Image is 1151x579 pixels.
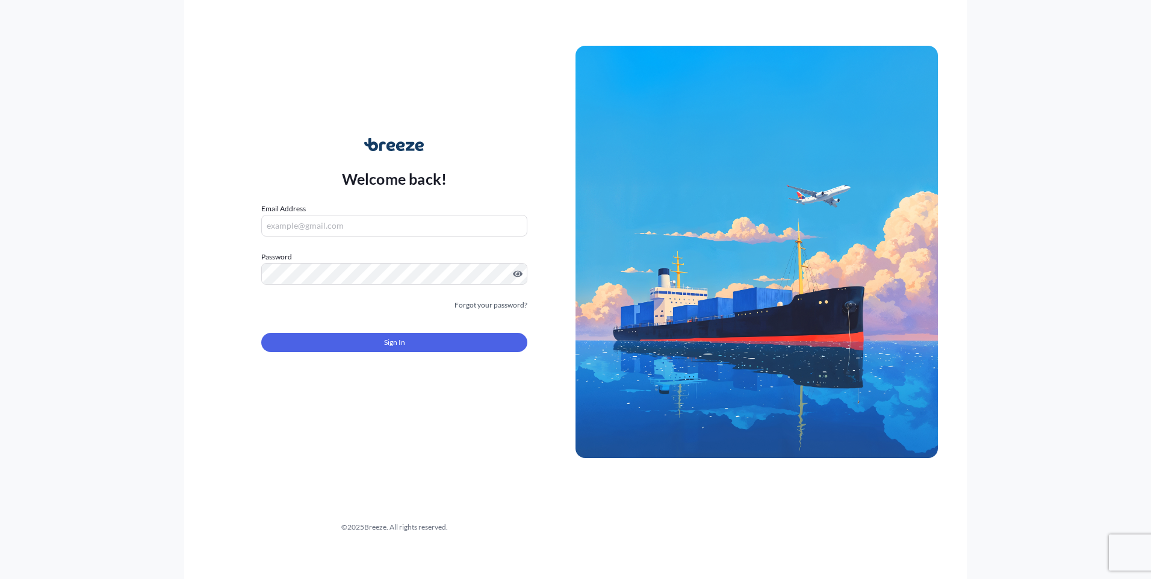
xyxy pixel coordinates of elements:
[261,251,527,263] label: Password
[384,336,405,348] span: Sign In
[342,169,447,188] p: Welcome back!
[213,521,575,533] div: © 2025 Breeze. All rights reserved.
[261,215,527,237] input: example@gmail.com
[575,46,938,457] img: Ship illustration
[261,203,306,215] label: Email Address
[513,269,523,279] button: Show password
[261,333,527,352] button: Sign In
[455,299,527,311] a: Forgot your password?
